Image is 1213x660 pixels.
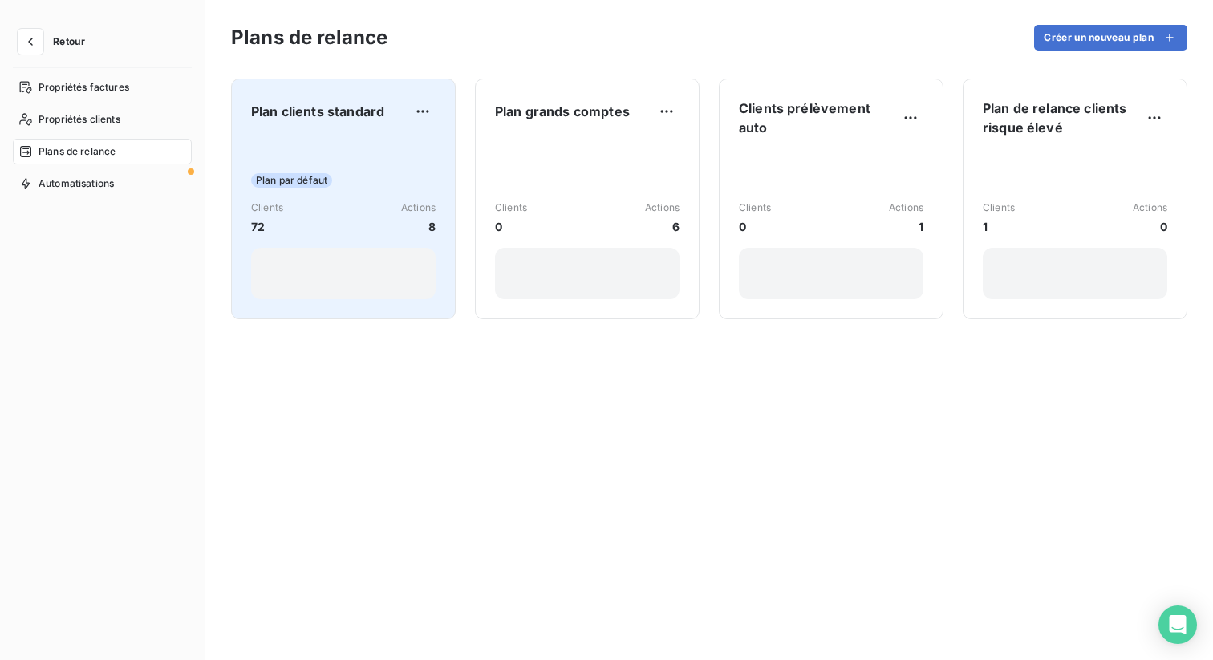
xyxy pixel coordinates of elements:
span: 72 [251,218,283,235]
a: Propriétés clients [13,107,192,132]
span: 8 [401,218,436,235]
span: 0 [1133,218,1167,235]
h3: Plans de relance [231,23,387,52]
span: Retour [53,37,85,47]
span: 6 [645,218,680,235]
div: Open Intercom Messenger [1158,605,1197,644]
span: Clients [739,200,771,215]
a: Propriétés factures [13,75,192,100]
span: Plans de relance [39,144,116,159]
span: Clients prélèvement auto [739,99,898,137]
span: Propriétés factures [39,80,129,95]
span: Plan grands comptes [495,102,630,121]
span: Plan de relance clients risque élevé [983,99,1142,137]
span: Clients [495,200,527,215]
span: Clients [983,200,1015,215]
span: 1 [983,218,1015,235]
span: Actions [645,200,680,215]
a: Plans de relance [13,139,192,164]
span: Automatisations [39,176,114,191]
span: Plan par défaut [251,173,332,188]
span: Clients [251,200,283,215]
a: Automatisations [13,171,192,196]
span: Actions [889,200,923,215]
button: Créer un nouveau plan [1034,25,1187,51]
span: 1 [889,218,923,235]
span: 0 [739,218,771,235]
span: 0 [495,218,527,235]
button: Retour [13,29,98,55]
span: Actions [1133,200,1167,215]
span: Propriétés clients [39,112,120,127]
span: Plan clients standard [251,102,384,121]
span: Actions [401,200,436,215]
